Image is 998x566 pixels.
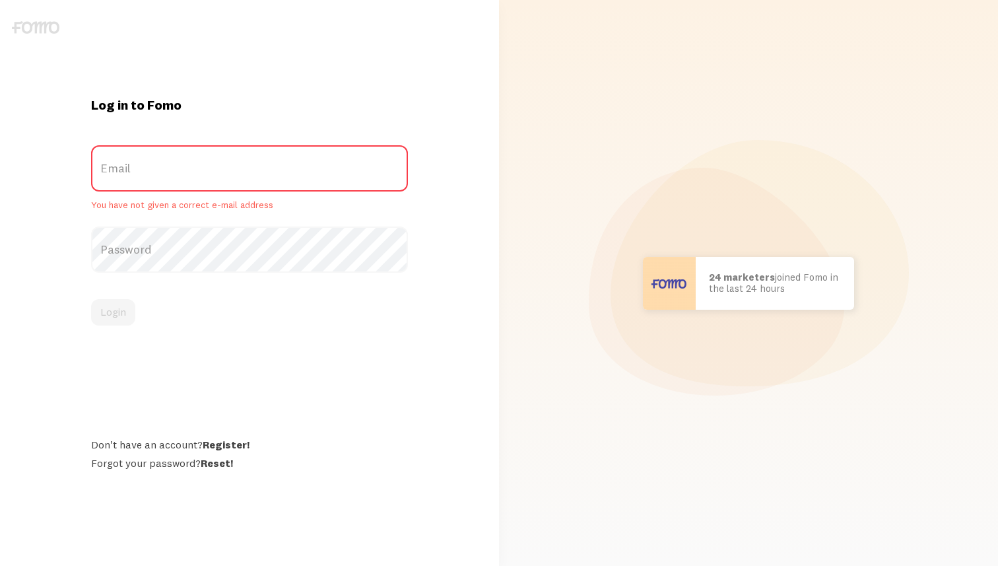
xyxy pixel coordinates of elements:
img: User avatar [643,257,696,310]
div: Don't have an account? [91,438,408,451]
a: Register! [203,438,249,451]
label: Email [91,145,408,192]
a: Reset! [201,456,233,470]
b: 24 marketers [709,271,775,283]
img: fomo-logo-gray-b99e0e8ada9f9040e2984d0d95b3b12da0074ffd48d1e5cb62ac37fc77b0b268.svg [12,21,59,34]
h1: Log in to Fomo [91,96,408,114]
div: Forgot your password? [91,456,408,470]
label: Password [91,227,408,273]
p: joined Fomo in the last 24 hours [709,272,841,294]
span: You have not given a correct e-mail address [91,199,408,211]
